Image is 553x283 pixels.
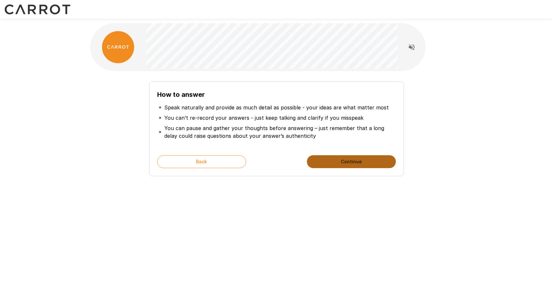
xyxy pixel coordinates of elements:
button: Back [157,155,246,168]
p: Speak naturally and provide as much detail as possible - your ideas are what matter most [164,104,389,111]
p: You can pause and gather your thoughts before answering – just remember that a long delay could r... [164,124,395,140]
b: How to answer [157,91,205,98]
p: You can’t re-record your answers - just keep talking and clarify if you misspeak [164,114,363,122]
img: carrot_logo.png [102,31,134,63]
button: Read questions aloud [405,41,418,54]
button: Continue [307,155,396,168]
